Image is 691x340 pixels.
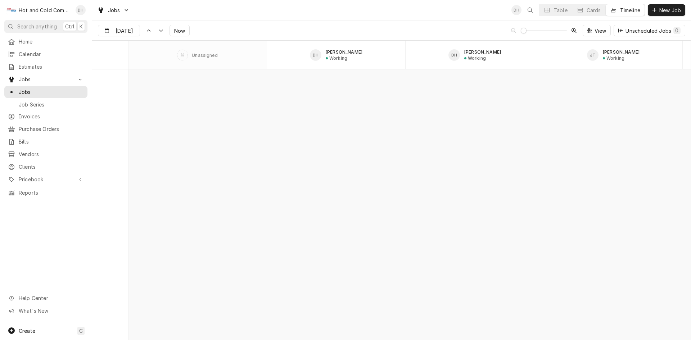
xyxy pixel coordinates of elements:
span: Job Series [19,101,84,108]
a: Home [4,36,87,47]
div: SPACE for context menu [128,41,683,69]
div: Daryl Harris's Avatar [76,5,86,15]
span: Estimates [19,63,84,71]
div: DH [511,5,521,15]
div: [PERSON_NAME] [326,49,362,55]
span: Now [173,27,186,35]
div: JT [587,49,599,61]
span: Calendar [19,50,84,58]
span: C [79,327,83,335]
span: Invoices [19,113,84,120]
div: Timeline [620,6,640,14]
button: Unscheduled Jobs0 [614,25,685,36]
span: Home [19,38,84,45]
button: New Job [648,4,685,16]
a: Vendors [4,148,87,160]
a: Go to Help Center [4,292,87,304]
a: Estimates [4,61,87,73]
span: Jobs [108,6,120,14]
span: Ctrl [65,23,74,30]
div: [PERSON_NAME] [603,49,640,55]
span: Pricebook [19,176,73,183]
a: Go to Jobs [94,4,132,16]
span: Vendors [19,150,84,158]
div: Hot and Cold Commercial Kitchens, Inc.'s Avatar [6,5,17,15]
span: Reports [19,189,84,196]
a: Purchase Orders [4,123,87,135]
div: Unassigned [192,53,218,58]
div: Daryl Harris's Avatar [310,49,321,61]
a: Clients [4,161,87,173]
span: Help Center [19,294,83,302]
a: Jobs [4,86,87,98]
button: Open search [524,4,536,16]
a: Reports [4,187,87,199]
span: Create [19,328,35,334]
div: Table [554,6,568,14]
a: Calendar [4,48,87,60]
div: Hot and Cold Commercial Kitchens, Inc. [19,6,72,14]
div: [PERSON_NAME] [464,49,501,55]
span: Clients [19,163,84,171]
button: Search anythingCtrlK [4,20,87,33]
span: Search anything [17,23,57,30]
div: H [6,5,17,15]
span: Jobs [19,88,84,96]
a: Go to What's New [4,305,87,317]
span: Purchase Orders [19,125,84,133]
span: Jobs [19,76,73,83]
div: SPACE for context menu [92,41,128,69]
a: Job Series [4,99,87,110]
a: Invoices [4,110,87,122]
div: DH [448,49,460,61]
div: 0 [675,27,679,34]
div: DH [76,5,86,15]
div: Working [468,55,486,61]
span: K [80,23,83,30]
a: Go to Jobs [4,73,87,85]
a: Go to Pricebook [4,173,87,185]
div: Working [329,55,347,61]
div: DH [310,49,321,61]
div: Jason Thomason's Avatar [587,49,599,61]
div: Cards [587,6,601,14]
span: View [593,27,608,35]
div: David Harris's Avatar [448,49,460,61]
div: Working [606,55,624,61]
span: What's New [19,307,83,314]
a: Bills [4,136,87,148]
div: Unscheduled Jobs [625,27,681,35]
button: [DATE] [98,25,140,36]
span: New Job [658,6,682,14]
button: Now [170,25,190,36]
span: Bills [19,138,84,145]
button: View [583,25,611,36]
div: Daryl Harris's Avatar [511,5,521,15]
